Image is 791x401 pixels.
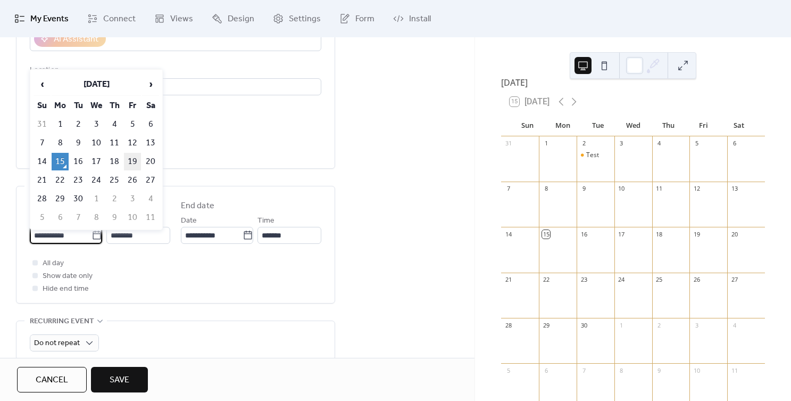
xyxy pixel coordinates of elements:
[106,153,123,170] td: 18
[43,257,64,270] span: All day
[577,151,614,160] div: Test
[730,276,738,284] div: 27
[504,140,512,148] div: 31
[170,13,193,26] span: Views
[542,140,550,148] div: 1
[580,140,588,148] div: 2
[542,321,550,329] div: 29
[106,190,123,208] td: 2
[142,171,159,189] td: 27
[542,185,550,193] div: 8
[142,209,159,226] td: 11
[142,153,159,170] td: 20
[70,190,87,208] td: 30
[70,116,87,133] td: 2
[355,13,374,26] span: Form
[52,190,69,208] td: 29
[228,13,254,26] span: Design
[79,4,144,33] a: Connect
[17,367,87,392] button: Cancel
[70,153,87,170] td: 16
[580,276,588,284] div: 23
[43,270,93,283] span: Show date only
[580,366,588,374] div: 7
[504,276,512,284] div: 21
[124,97,141,114] th: Fr
[52,116,69,133] td: 1
[655,276,663,284] div: 25
[106,134,123,152] td: 11
[30,64,319,77] div: Location
[730,321,738,329] div: 4
[655,185,663,193] div: 11
[124,116,141,133] td: 5
[142,134,159,152] td: 13
[124,171,141,189] td: 26
[655,366,663,374] div: 9
[70,134,87,152] td: 9
[70,209,87,226] td: 7
[655,230,663,238] div: 18
[124,209,141,226] td: 10
[106,171,123,189] td: 25
[586,151,599,160] div: Test
[52,171,69,189] td: 22
[70,97,87,114] th: Tu
[204,4,262,33] a: Design
[651,115,686,136] div: Thu
[88,190,105,208] td: 1
[686,115,721,136] div: Fri
[88,153,105,170] td: 17
[88,116,105,133] td: 3
[124,153,141,170] td: 19
[52,97,69,114] th: Mo
[124,190,141,208] td: 3
[34,171,51,189] td: 21
[693,230,701,238] div: 19
[88,134,105,152] td: 10
[142,116,159,133] td: 6
[618,321,626,329] div: 1
[545,115,580,136] div: Mon
[693,276,701,284] div: 26
[103,13,136,26] span: Connect
[34,97,51,114] th: Su
[580,115,615,136] div: Tue
[618,140,626,148] div: 3
[693,321,701,329] div: 3
[580,230,588,238] div: 16
[655,140,663,148] div: 4
[542,276,550,284] div: 22
[409,13,431,26] span: Install
[52,73,141,96] th: [DATE]
[693,366,701,374] div: 10
[580,321,588,329] div: 30
[34,73,50,95] span: ‹
[106,209,123,226] td: 9
[510,115,545,136] div: Sun
[504,366,512,374] div: 5
[88,209,105,226] td: 8
[730,230,738,238] div: 20
[52,153,69,170] td: 15
[181,215,197,227] span: Date
[43,283,89,296] span: Hide end time
[501,76,765,89] div: [DATE]
[257,215,274,227] span: Time
[504,321,512,329] div: 28
[70,171,87,189] td: 23
[34,190,51,208] td: 28
[730,140,738,148] div: 6
[88,171,105,189] td: 24
[289,13,321,26] span: Settings
[655,321,663,329] div: 2
[693,185,701,193] div: 12
[30,315,94,328] span: Recurring event
[730,185,738,193] div: 13
[615,115,651,136] div: Wed
[34,209,51,226] td: 5
[34,336,80,350] span: Do not repeat
[542,230,550,238] div: 15
[142,97,159,114] th: Sa
[504,230,512,238] div: 14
